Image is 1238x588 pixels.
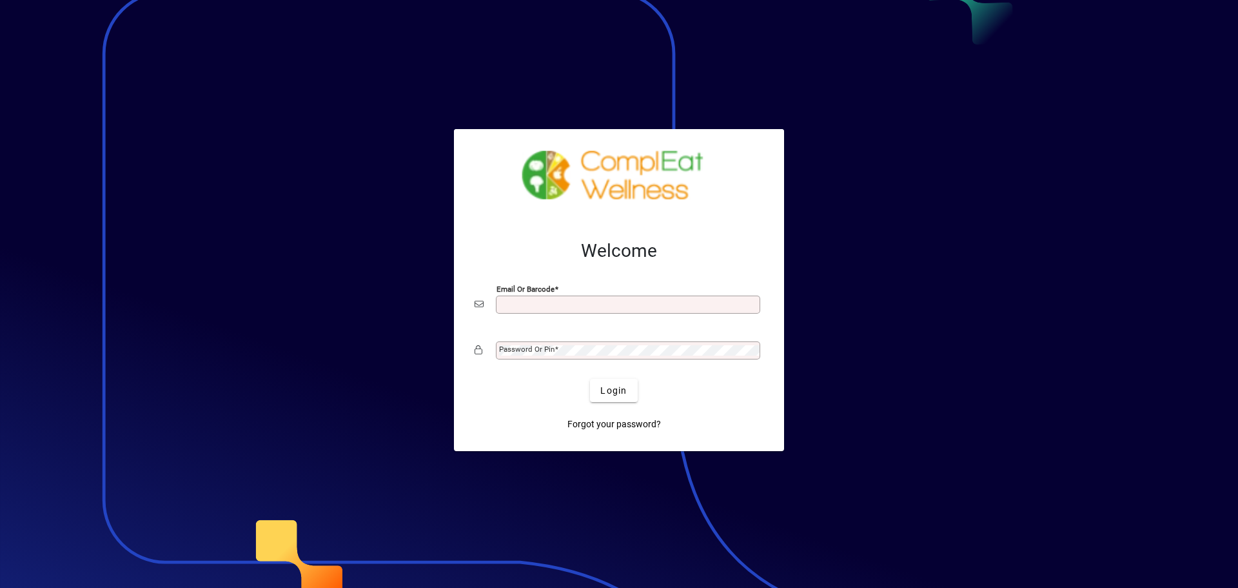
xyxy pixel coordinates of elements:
[600,384,627,398] span: Login
[567,418,661,431] span: Forgot your password?
[499,345,555,354] mat-label: Password or Pin
[475,240,763,262] h2: Welcome
[496,285,555,294] mat-label: Email or Barcode
[562,412,666,436] a: Forgot your password?
[590,379,637,402] button: Login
